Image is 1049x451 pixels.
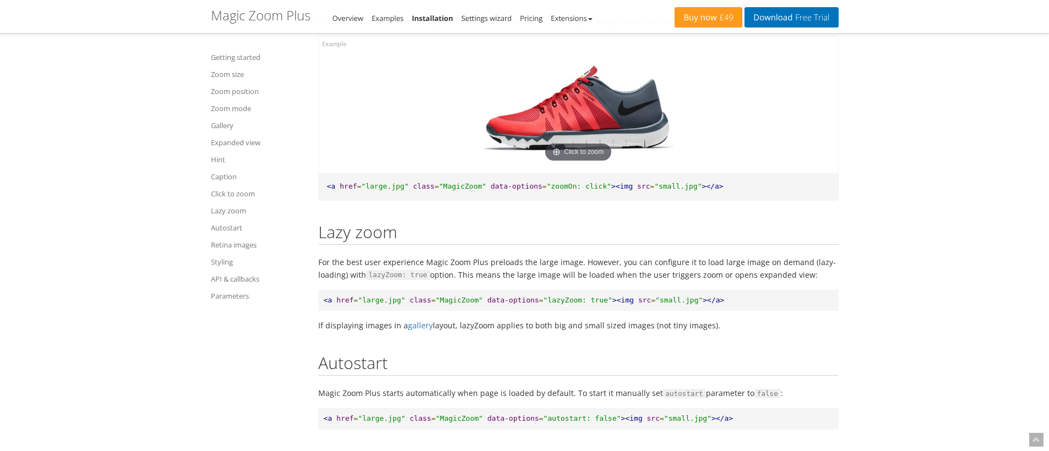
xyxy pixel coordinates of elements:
[211,170,305,183] a: Caption
[675,7,742,28] a: Buy now£49
[410,414,431,422] span: class
[487,296,539,304] span: data-options
[611,182,633,190] span: ><img
[354,414,358,422] span: =
[211,51,305,64] a: Getting started
[211,238,305,251] a: Retina images
[410,296,431,304] span: class
[412,13,453,23] a: Installation
[211,289,305,302] a: Parameters
[792,13,829,22] span: Free Trial
[436,296,483,304] span: "MagicZoom"
[336,414,354,422] span: href
[542,182,547,190] span: =
[366,270,430,280] code: lazyZoom: true
[434,182,439,190] span: =
[408,320,433,331] a: gallery
[431,414,436,422] span: =
[436,414,483,422] span: "MagicZoom"
[754,389,781,399] code: false
[651,296,655,304] span: =
[520,13,542,23] a: Pricing
[361,182,409,190] span: "large.jpg"
[211,119,305,132] a: Gallery
[655,296,703,304] span: "small.jpg"
[354,296,358,304] span: =
[491,182,542,190] span: data-options
[650,182,655,190] span: =
[211,136,305,149] a: Expanded view
[612,296,634,304] span: ><img
[711,414,733,422] span: ></a>
[358,296,405,304] span: "large.jpg"
[487,414,539,422] span: data-options
[703,296,724,304] span: ></a>
[324,414,333,422] span: <a
[211,153,305,166] a: Hint
[539,296,543,304] span: =
[211,272,305,285] a: API & callbacks
[660,414,664,422] span: =
[358,414,405,422] span: "large.jpg"
[357,182,361,190] span: =
[702,182,723,190] span: ></a>
[638,296,651,304] span: src
[539,414,543,422] span: =
[211,102,305,115] a: Zoom mode
[413,182,434,190] span: class
[211,255,305,268] a: Styling
[336,296,354,304] span: href
[211,187,305,200] a: Click to zoom
[211,8,311,23] h1: Magic Zoom Plus
[744,7,838,28] a: DownloadFree Trial
[439,182,486,190] span: "MagicZoom"
[621,414,643,422] span: ><img
[654,182,702,190] span: "small.jpg"
[372,13,404,23] a: Examples
[211,85,305,98] a: Zoom position
[543,296,612,304] span: "lazyZoom: true"
[663,389,706,399] code: autostart
[637,182,650,190] span: src
[324,296,333,304] span: <a
[211,221,305,234] a: Autostart
[461,13,512,23] a: Settings wizard
[318,223,839,245] h2: Lazy zoom
[543,414,621,422] span: "autostart: false"
[664,414,711,422] span: "small.jpg"
[551,13,592,23] a: Extensions
[647,414,660,422] span: src
[211,204,305,217] a: Lazy zoom
[340,182,357,190] span: href
[717,13,734,22] span: £49
[482,53,675,165] a: Click to zoom
[318,354,839,376] h2: Autostart
[547,182,611,190] span: "zoomOn: click"
[327,182,336,190] span: <a
[333,13,363,23] a: Overview
[431,296,436,304] span: =
[211,68,305,81] a: Zoom size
